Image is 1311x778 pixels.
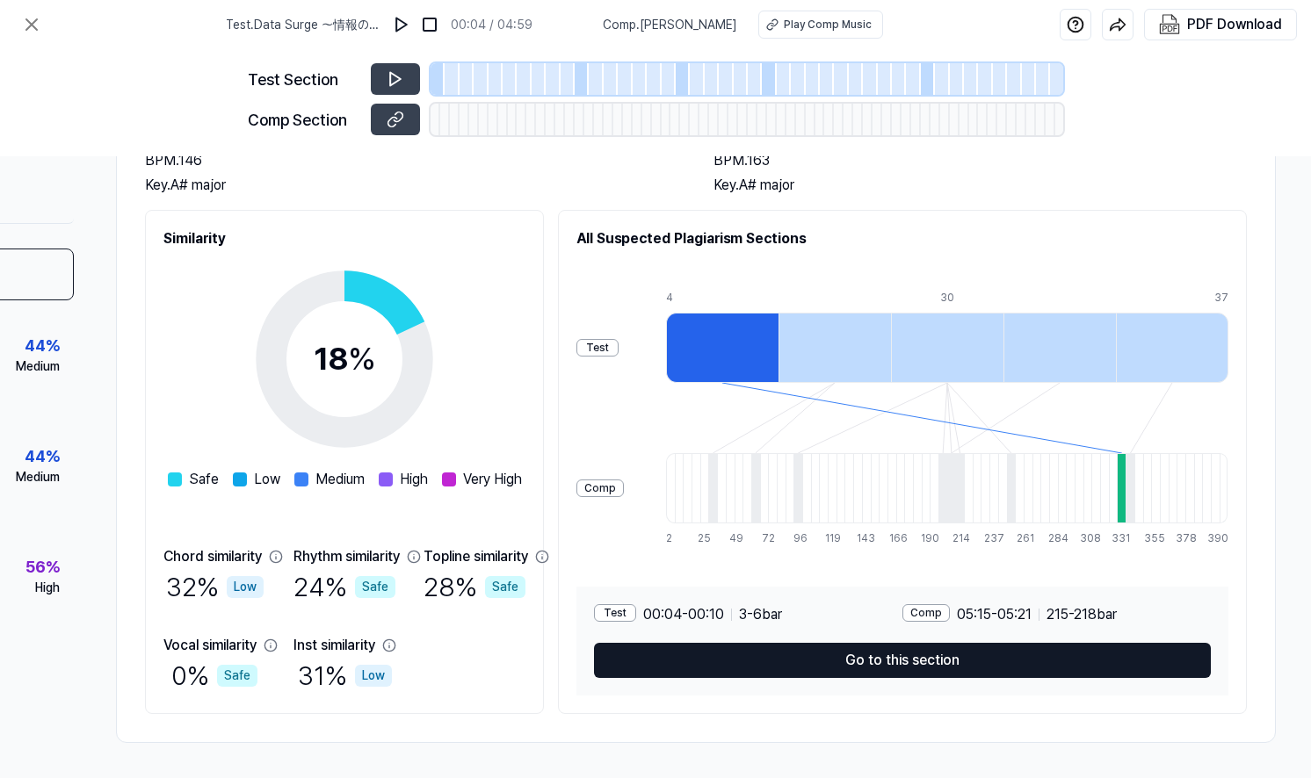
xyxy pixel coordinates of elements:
div: Test [594,604,636,622]
img: share [1109,16,1126,33]
img: stop [421,16,438,33]
div: 25 [698,530,706,546]
span: High [400,469,428,490]
span: Medium [315,469,365,490]
div: 331 [1112,530,1120,546]
div: 214 [952,530,961,546]
div: 237 [984,530,993,546]
div: Safe [217,665,257,687]
h2: All Suspected Plagiarism Sections [576,228,1228,249]
div: Vocal similarity [163,635,257,656]
img: PDF Download [1159,14,1180,35]
span: 00:04 - 00:10 [643,604,724,625]
div: 24 % [293,567,395,607]
div: 44 % [25,334,60,357]
span: 3 - 6 bar [739,604,782,625]
div: 143 [857,530,866,546]
div: Inst similarity [293,635,375,656]
div: 18 [314,335,376,383]
div: 30 [940,290,1053,306]
div: 00:04 / 04:59 [451,16,532,34]
div: High [35,579,60,597]
div: 49 [729,530,738,546]
span: % [348,340,376,378]
div: 72 [762,530,771,546]
img: help [1067,16,1084,33]
div: Comp Section [248,108,360,132]
div: 390 [1207,530,1228,546]
div: 31 % [298,656,392,695]
div: 355 [1144,530,1153,546]
div: Medium [16,468,60,486]
div: BPM. 146 [145,150,678,171]
div: 308 [1080,530,1089,546]
div: BPM. 163 [713,150,1247,171]
div: 166 [889,530,898,546]
div: Safe [485,576,525,598]
div: 4 [666,290,779,306]
div: 44 % [25,444,60,468]
div: Rhythm similarity [293,546,400,567]
div: 378 [1176,530,1184,546]
div: 96 [793,530,802,546]
div: Chord similarity [163,546,262,567]
button: Play Comp Music [758,11,883,39]
div: Test Section [248,68,360,91]
span: Low [254,469,280,490]
div: Comp [576,479,624,497]
div: Low [227,576,264,598]
div: Key. A# major [713,175,1247,196]
div: 0 % [171,656,257,695]
div: Medium [16,357,60,376]
div: 190 [921,530,930,546]
div: PDF Download [1187,13,1282,36]
div: Comp [902,604,950,622]
span: Comp . [PERSON_NAME] [603,16,737,34]
button: Go to this section [594,643,1211,678]
div: 28 % [424,567,525,607]
div: 56 % [25,555,60,579]
div: Topline similarity [424,546,528,567]
div: 32 % [166,567,264,607]
div: 261 [1017,530,1025,546]
div: Test [576,339,619,357]
span: 05:15 - 05:21 [957,604,1032,625]
div: 119 [825,530,834,546]
div: Low [355,665,392,687]
div: 41 % [28,666,60,689]
button: PDF Download [1155,10,1286,40]
div: Key. A# major [145,175,678,196]
h2: Similarity [163,228,525,249]
span: Test . Data Surge 〜情報の奔流〜MA [226,16,380,34]
div: 284 [1048,530,1057,546]
div: Safe [355,576,395,598]
span: 215 - 218 bar [1047,604,1117,625]
div: 37 [1214,290,1228,306]
span: Very High [463,469,522,490]
span: Safe [189,469,219,490]
div: Play Comp Music [784,17,872,32]
img: play [393,16,410,33]
div: 2 [666,530,675,546]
